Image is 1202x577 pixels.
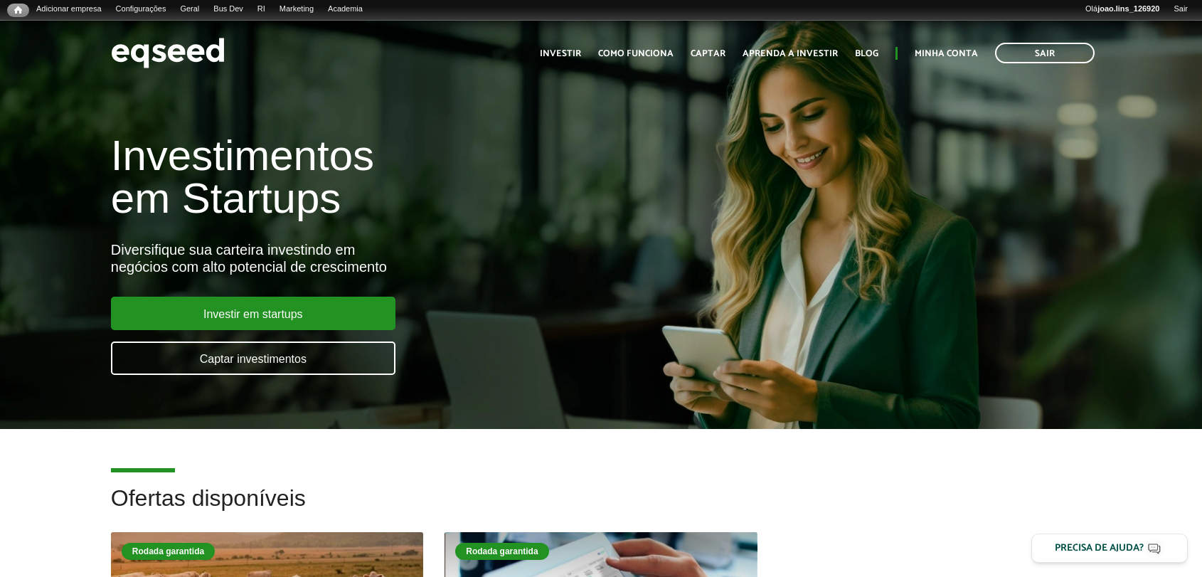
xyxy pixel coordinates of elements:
[455,543,548,560] div: Rodada garantida
[111,34,225,72] img: EqSeed
[915,49,978,58] a: Minha conta
[111,134,691,220] h1: Investimentos em Startups
[206,4,250,15] a: Bus Dev
[111,342,395,375] a: Captar investimentos
[111,241,691,275] div: Diversifique sua carteira investindo em negócios com alto potencial de crescimento
[109,4,174,15] a: Configurações
[173,4,206,15] a: Geral
[855,49,878,58] a: Blog
[250,4,272,15] a: RI
[995,43,1095,63] a: Sair
[743,49,838,58] a: Aprenda a investir
[29,4,109,15] a: Adicionar empresa
[691,49,725,58] a: Captar
[540,49,581,58] a: Investir
[7,4,29,17] a: Início
[1078,4,1166,15] a: Olájoao.lins_126920
[1166,4,1195,15] a: Sair
[111,297,395,330] a: Investir em startups
[111,486,1091,532] h2: Ofertas disponíveis
[598,49,674,58] a: Como funciona
[14,5,22,15] span: Início
[122,543,215,560] div: Rodada garantida
[272,4,321,15] a: Marketing
[321,4,370,15] a: Academia
[1097,4,1159,13] strong: joao.lins_126920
